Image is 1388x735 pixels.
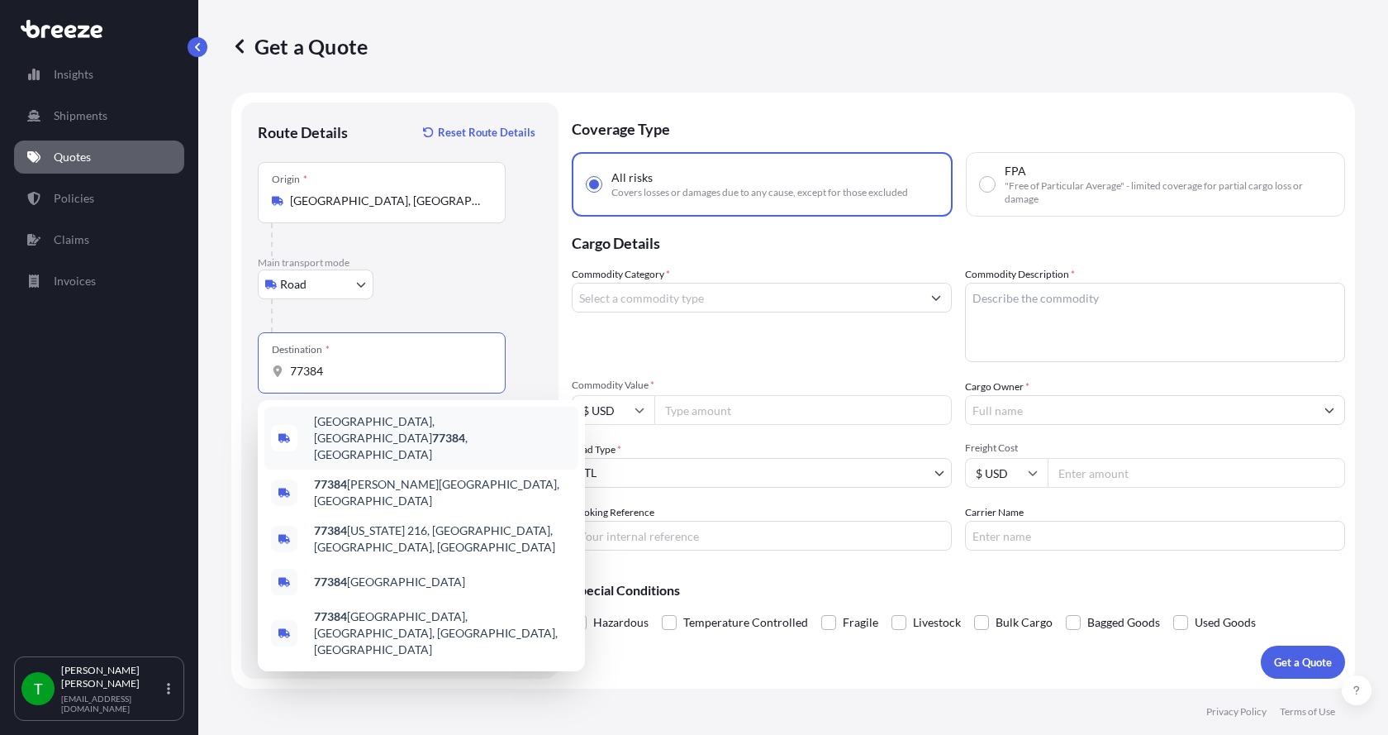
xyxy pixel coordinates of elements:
span: Temperature Controlled [683,610,808,635]
input: Select a commodity type [573,283,921,313]
p: Shipments [54,107,107,124]
p: Route Details [258,122,348,142]
span: Road [280,276,307,293]
span: Hazardous [593,610,649,635]
input: Origin [290,193,485,209]
p: Claims [54,231,89,248]
p: Get a Quote [231,33,368,60]
span: Load Type [572,441,621,458]
span: [GEOGRAPHIC_DATA] [314,574,465,590]
p: [PERSON_NAME] [PERSON_NAME] [61,664,164,690]
label: Carrier Name [965,504,1024,521]
span: Livestock [913,610,961,635]
p: [EMAIL_ADDRESS][DOMAIN_NAME] [61,694,164,714]
span: All risks [611,169,653,186]
span: Commodity Value [572,379,952,392]
input: Full name [966,395,1314,425]
button: Show suggestions [1314,395,1344,425]
p: Quotes [54,149,91,165]
div: Origin [272,173,307,186]
label: Booking Reference [572,504,654,521]
span: [GEOGRAPHIC_DATA], [GEOGRAPHIC_DATA] , [GEOGRAPHIC_DATA] [314,413,572,463]
span: Bulk Cargo [996,610,1053,635]
b: 77384 [314,609,347,623]
label: Commodity Description [965,266,1075,283]
label: Commodity Category [572,266,670,283]
span: [GEOGRAPHIC_DATA], [GEOGRAPHIC_DATA], [GEOGRAPHIC_DATA], [GEOGRAPHIC_DATA] [314,609,572,658]
input: Destination [290,363,485,379]
p: Special Conditions [572,584,1345,597]
p: Reset Route Details [438,124,535,141]
p: Terms of Use [1280,705,1335,718]
input: Type amount [654,395,952,425]
p: Get a Quote [1274,654,1332,671]
button: Show suggestions [921,283,951,313]
p: Privacy Policy [1206,705,1267,718]
p: Main transport mode [258,256,542,270]
span: "Free of Particular Average" - limited coverage for partial cargo loss or damage [1005,179,1331,206]
label: Cargo Owner [965,379,1029,395]
b: 77384 [432,431,465,445]
span: FPA [1005,163,1026,179]
p: Policies [54,190,94,207]
span: Covers losses or damages due to any cause, except for those excluded [611,186,908,199]
span: Used Goods [1195,610,1256,635]
span: Freight Cost [965,441,1345,455]
input: Enter amount [1048,458,1345,488]
p: Invoices [54,273,96,289]
b: 77384 [314,477,347,491]
input: Enter name [965,521,1345,551]
div: Show suggestions [258,400,585,671]
span: Bagged Goods [1087,610,1160,635]
p: Insights [54,66,93,83]
span: T [34,680,43,697]
b: 77384 [314,575,347,589]
div: Destination [272,343,330,356]
input: Your internal reference [572,521,952,551]
span: LTL [579,465,597,481]
b: 77384 [314,523,347,537]
p: Coverage Type [572,103,1345,152]
span: [US_STATE] 216, [GEOGRAPHIC_DATA], [GEOGRAPHIC_DATA], [GEOGRAPHIC_DATA] [314,523,572,556]
button: Select transport [258,270,373,299]
span: [PERSON_NAME][GEOGRAPHIC_DATA], [GEOGRAPHIC_DATA] [314,476,572,509]
p: Cargo Details [572,217,1345,266]
span: Fragile [843,610,878,635]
